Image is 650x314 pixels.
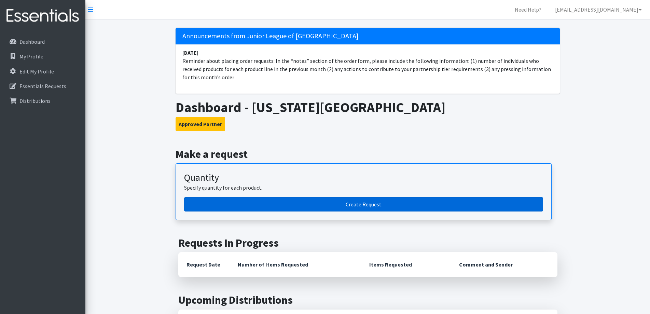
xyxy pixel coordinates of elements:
p: My Profile [19,53,43,60]
a: Edit My Profile [3,65,83,78]
a: [EMAIL_ADDRESS][DOMAIN_NAME] [550,3,647,16]
button: Approved Partner [176,117,225,131]
th: Number of Items Requested [230,252,361,277]
h2: Make a request [176,148,560,161]
li: Reminder about placing order requests: In the “notes” section of the order form, please include t... [176,44,560,85]
a: Create a request by quantity [184,197,543,211]
th: Comment and Sender [451,252,557,277]
p: Specify quantity for each product. [184,183,543,192]
p: Edit My Profile [19,68,54,75]
h2: Upcoming Distributions [178,293,557,306]
th: Request Date [178,252,230,277]
h1: Dashboard - [US_STATE][GEOGRAPHIC_DATA] [176,99,560,115]
p: Distributions [19,97,51,104]
img: HumanEssentials [3,4,83,27]
a: My Profile [3,50,83,63]
h3: Quantity [184,172,543,183]
th: Items Requested [361,252,451,277]
a: Need Help? [509,3,547,16]
p: Dashboard [19,38,45,45]
a: Dashboard [3,35,83,49]
h2: Requests In Progress [178,236,557,249]
a: Distributions [3,94,83,108]
p: Essentials Requests [19,83,66,90]
strong: [DATE] [182,49,198,56]
a: Essentials Requests [3,79,83,93]
h5: Announcements from Junior League of [GEOGRAPHIC_DATA] [176,28,560,44]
